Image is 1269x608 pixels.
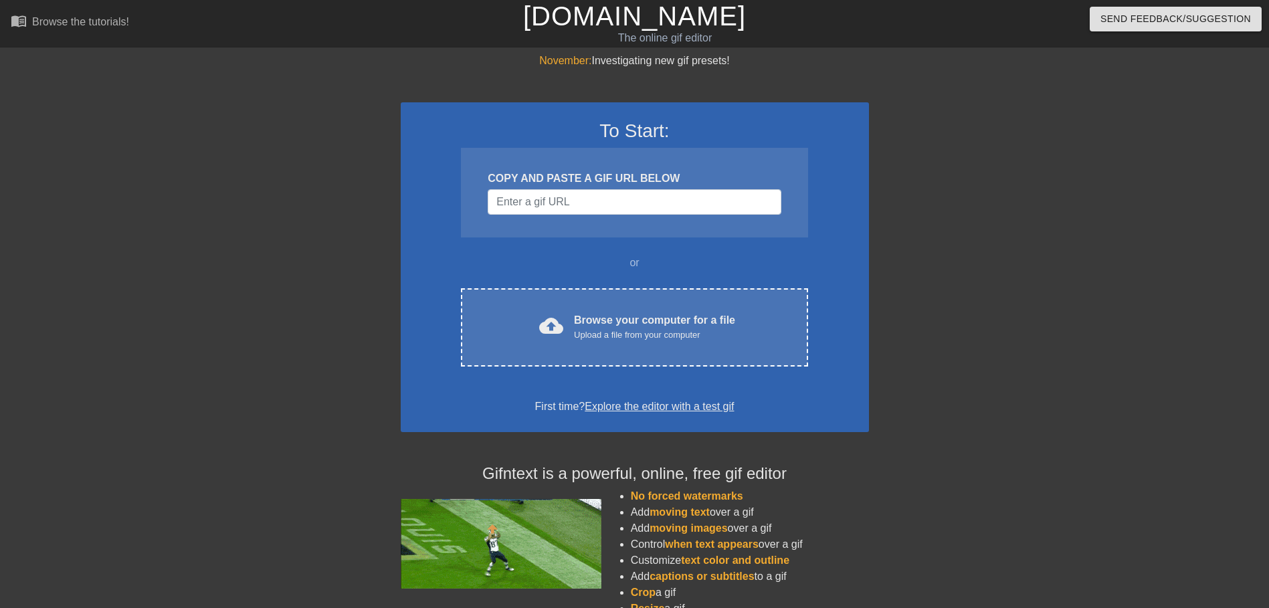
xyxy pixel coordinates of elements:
[631,552,869,569] li: Customize
[631,569,869,585] li: Add to a gif
[11,13,27,29] span: menu_book
[32,16,129,27] div: Browse the tutorials!
[631,504,869,520] li: Add over a gif
[631,587,656,598] span: Crop
[574,328,735,342] div: Upload a file from your computer
[11,13,129,33] a: Browse the tutorials!
[650,522,727,534] span: moving images
[488,171,781,187] div: COPY AND PASTE A GIF URL BELOW
[650,506,710,518] span: moving text
[665,538,759,550] span: when text appears
[631,536,869,552] li: Control over a gif
[539,55,591,66] span: November:
[418,120,852,142] h3: To Start:
[523,1,746,31] a: [DOMAIN_NAME]
[401,499,601,589] img: football_small.gif
[631,585,869,601] li: a gif
[1090,7,1262,31] button: Send Feedback/Suggestion
[401,464,869,484] h4: Gifntext is a powerful, online, free gif editor
[631,520,869,536] li: Add over a gif
[401,53,869,69] div: Investigating new gif presets!
[539,314,563,338] span: cloud_upload
[631,490,743,502] span: No forced watermarks
[418,399,852,415] div: First time?
[429,30,900,46] div: The online gif editor
[585,401,734,412] a: Explore the editor with a test gif
[574,312,735,342] div: Browse your computer for a file
[681,554,789,566] span: text color and outline
[488,189,781,215] input: Username
[1100,11,1251,27] span: Send Feedback/Suggestion
[435,255,834,271] div: or
[650,571,754,582] span: captions or subtitles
